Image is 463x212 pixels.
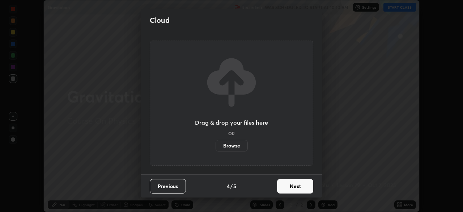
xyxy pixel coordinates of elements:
[227,182,230,190] h4: 4
[150,179,186,194] button: Previous
[233,182,236,190] h4: 5
[230,182,233,190] h4: /
[277,179,313,194] button: Next
[150,16,170,25] h2: Cloud
[228,131,235,136] h5: OR
[195,120,268,125] h3: Drag & drop your files here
